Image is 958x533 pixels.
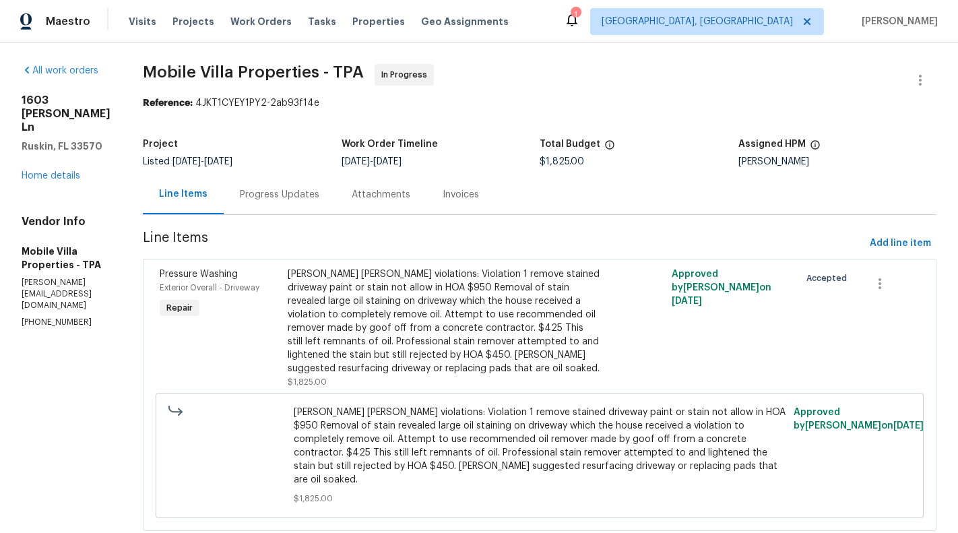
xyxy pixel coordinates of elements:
div: Invoices [443,188,479,201]
span: [DATE] [893,421,924,431]
span: Accepted [806,272,852,285]
span: Listed [143,157,232,166]
p: [PHONE_NUMBER] [22,317,110,328]
div: Progress Updates [240,188,319,201]
a: All work orders [22,66,98,75]
h5: Assigned HPM [738,139,806,149]
span: Line Items [143,231,864,256]
h5: Work Order Timeline [342,139,438,149]
span: Projects [172,15,214,28]
span: [GEOGRAPHIC_DATA], [GEOGRAPHIC_DATA] [602,15,793,28]
b: Reference: [143,98,193,108]
span: [DATE] [172,157,201,166]
span: In Progress [381,68,433,82]
span: Geo Assignments [421,15,509,28]
h5: Mobile Villa Properties - TPA [22,245,110,272]
span: Exterior Overall - Driveway [160,284,259,292]
h4: Vendor Info [22,215,110,228]
span: Approved by [PERSON_NAME] on [672,270,771,306]
div: Attachments [352,188,410,201]
span: Properties [352,15,405,28]
span: Tasks [308,17,336,26]
span: Pressure Washing [160,270,238,279]
span: [DATE] [204,157,232,166]
span: $1,825.00 [288,378,327,386]
span: [DATE] [672,296,702,306]
span: - [342,157,402,166]
span: Add line item [870,235,931,252]
span: Visits [129,15,156,28]
button: Add line item [864,231,936,256]
div: Line Items [159,187,207,201]
h5: Ruskin, FL 33570 [22,139,110,153]
p: [PERSON_NAME][EMAIL_ADDRESS][DOMAIN_NAME] [22,277,110,311]
span: Approved by [PERSON_NAME] on [794,408,924,431]
span: $1,825.00 [540,157,584,166]
h5: Project [143,139,178,149]
h5: Total Budget [540,139,600,149]
span: The hpm assigned to this work order. [810,139,821,157]
span: Mobile Villa Properties - TPA [143,64,364,80]
div: [PERSON_NAME] [PERSON_NAME] violations: Violation 1 remove stained driveway paint or stain not al... [288,268,600,375]
span: - [172,157,232,166]
span: $1,825.00 [294,492,786,505]
div: 1 [571,8,580,22]
a: Home details [22,171,80,181]
span: Repair [161,301,198,315]
div: 4JKT1CYEY1PY2-2ab93f14e [143,96,936,110]
h2: 1603 [PERSON_NAME] Ln [22,94,110,134]
span: Work Orders [230,15,292,28]
span: [PERSON_NAME] [PERSON_NAME] violations: Violation 1 remove stained driveway paint or stain not al... [294,406,786,487]
div: [PERSON_NAME] [738,157,937,166]
span: [DATE] [373,157,402,166]
span: [PERSON_NAME] [856,15,938,28]
span: The total cost of line items that have been proposed by Opendoor. This sum includes line items th... [604,139,615,157]
span: [DATE] [342,157,370,166]
span: Maestro [46,15,90,28]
